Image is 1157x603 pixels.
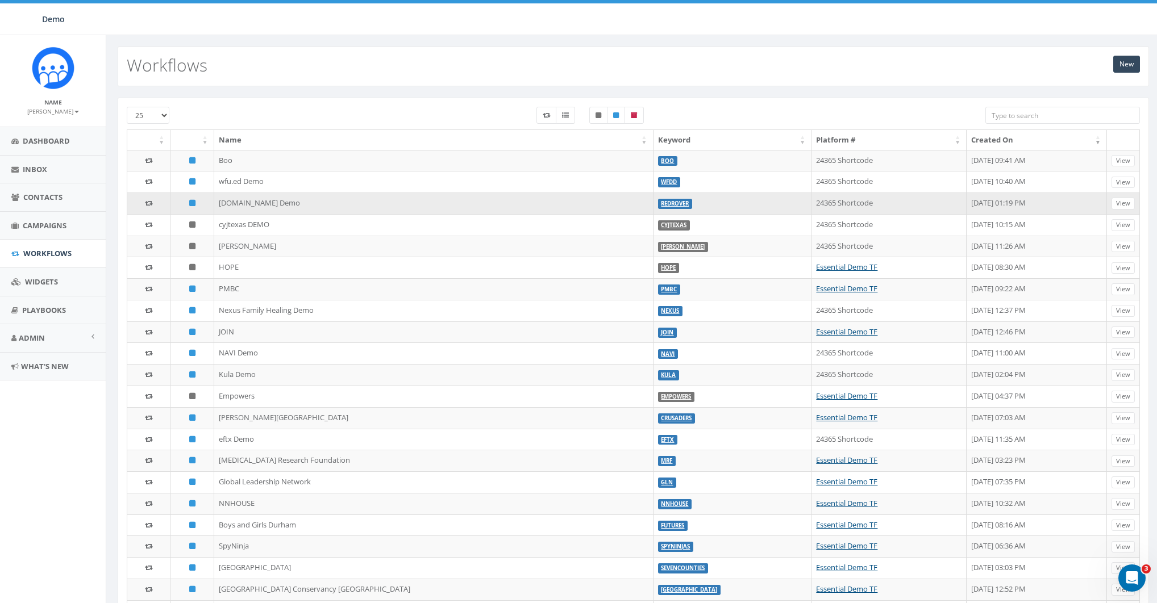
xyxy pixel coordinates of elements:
[189,285,195,292] i: Published
[189,457,195,464] i: Published
[189,436,195,443] i: Published
[1112,520,1135,531] a: View
[214,257,654,278] td: HOPE
[127,56,207,74] h2: Workflows
[967,257,1107,278] td: [DATE] 08:30 AM
[189,392,195,400] i: Unpublished
[589,107,607,124] label: Unpublished
[661,350,675,357] a: NAVI
[816,562,877,572] a: Essential Demo TF
[967,471,1107,493] td: [DATE] 07:35 PM
[23,248,72,258] span: Workflows
[1118,564,1146,592] iframe: Intercom live chat
[23,136,70,146] span: Dashboard
[661,157,674,165] a: BOO
[214,471,654,493] td: Global Leadership Network
[1112,455,1135,467] a: View
[816,412,877,422] a: Essential Demo TF
[189,178,195,185] i: Published
[811,300,967,321] td: 24365 Shortcode
[214,192,654,214] td: [DOMAIN_NAME] Demo
[1112,584,1135,596] a: View
[661,200,689,207] a: REDROVER
[42,14,65,24] span: Demo
[214,342,654,364] td: NAVI Demo
[1112,562,1135,574] a: View
[1112,305,1135,317] a: View
[189,542,195,550] i: Published
[1112,155,1135,167] a: View
[189,585,195,593] i: Published
[661,500,688,508] a: nnhouse
[661,564,705,572] a: sevencounties
[967,171,1107,192] td: [DATE] 10:40 AM
[214,450,654,471] td: [MEDICAL_DATA] Research Foundation
[214,407,654,429] td: [PERSON_NAME][GEOGRAPHIC_DATA]
[1112,198,1135,210] a: View
[21,361,69,371] span: What's New
[189,307,195,314] i: Published
[22,305,66,315] span: Playbooks
[1112,498,1135,510] a: View
[811,150,967,171] td: 24365 Shortcode
[967,514,1107,536] td: [DATE] 08:16 AM
[127,130,170,150] th: : activate to sort column ascending
[214,236,654,257] td: [PERSON_NAME]
[661,522,684,529] a: FUTURES
[189,478,195,485] i: Published
[536,107,556,124] label: Workflow
[607,107,625,124] label: Published
[214,579,654,600] td: [GEOGRAPHIC_DATA] Conservancy [GEOGRAPHIC_DATA]
[967,321,1107,343] td: [DATE] 12:46 PM
[967,407,1107,429] td: [DATE] 07:03 AM
[811,342,967,364] td: 24365 Shortcode
[27,106,79,116] a: [PERSON_NAME]
[23,192,63,202] span: Contacts
[661,393,691,400] a: Empowers
[189,521,195,529] i: Published
[1113,56,1140,73] a: New
[967,342,1107,364] td: [DATE] 11:00 AM
[967,150,1107,171] td: [DATE] 09:41 AM
[25,277,58,287] span: Widgets
[1112,262,1135,274] a: View
[214,171,654,192] td: wfu.ed Demo
[967,450,1107,471] td: [DATE] 03:23 PM
[214,130,654,150] th: Name: activate to sort column ascending
[811,171,967,192] td: 24365 Shortcode
[811,192,967,214] td: 24365 Shortcode
[661,307,679,315] a: NEXUS
[816,455,877,465] a: Essential Demo TF
[811,364,967,386] td: 24365 Shortcode
[661,479,673,486] a: GLN
[19,333,45,343] span: Admin
[811,236,967,257] td: 24365 Shortcode
[23,164,47,174] span: Inbox
[661,243,705,250] a: [PERSON_NAME]
[189,263,195,271] i: Unpublished
[816,476,877,487] a: Essential Demo TF
[816,584,877,594] a: Essential Demo TF
[967,579,1107,600] td: [DATE] 12:52 PM
[189,242,195,250] i: Unpublished
[816,391,877,401] a: Essential Demo TF
[214,429,654,450] td: eftx Demo
[214,150,654,171] td: Boo
[816,283,877,294] a: Essential Demo TF
[811,429,967,450] td: 24365 Shortcode
[556,107,575,124] label: Menu
[214,214,654,236] td: cyjtexas DEMO
[1112,541,1135,553] a: View
[214,364,654,386] td: Kula Demo
[1112,369,1135,381] a: View
[1112,283,1135,295] a: View
[32,47,74,89] img: Icon_1.png
[967,192,1107,214] td: [DATE] 01:19 PM
[661,371,676,379] a: Kula
[170,130,214,150] th: : activate to sort column ascending
[661,264,676,271] a: HOPE
[654,130,812,150] th: Keyword: activate to sort column ascending
[189,221,195,228] i: Unpublished
[214,321,654,343] td: JOIN
[661,457,672,464] a: MRF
